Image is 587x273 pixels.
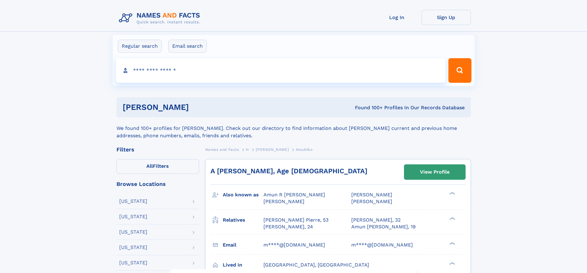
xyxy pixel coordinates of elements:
div: [US_STATE] [119,245,147,250]
div: ❯ [448,216,455,220]
a: [PERSON_NAME] [256,146,289,153]
span: Atsuhiko [296,147,313,152]
div: [US_STATE] [119,230,147,235]
a: A [PERSON_NAME], Age [DEMOGRAPHIC_DATA] [210,167,367,175]
span: [GEOGRAPHIC_DATA], [GEOGRAPHIC_DATA] [263,262,369,268]
div: ❯ [448,261,455,265]
a: Amun [PERSON_NAME], 19 [351,223,416,230]
a: Sign Up [422,10,471,25]
div: Found 100+ Profiles In Our Records Database [272,104,465,111]
div: [US_STATE] [119,199,147,204]
h3: Also known as [223,190,263,200]
h3: Email [223,240,263,250]
button: Search Button [448,58,471,83]
span: [PERSON_NAME] [263,199,304,204]
label: Email search [168,40,207,53]
img: Logo Names and Facts [116,10,205,26]
h1: [PERSON_NAME] [123,103,272,111]
div: ❯ [448,241,455,245]
span: All [146,163,153,169]
div: Browse Locations [116,181,199,187]
div: Filters [116,147,199,152]
div: View Profile [420,165,450,179]
h3: Lived in [223,260,263,270]
label: Regular search [118,40,162,53]
a: H [246,146,249,153]
div: [US_STATE] [119,214,147,219]
span: H [246,147,249,152]
span: [PERSON_NAME] [351,192,392,198]
label: Filters [116,159,199,174]
a: [PERSON_NAME], 24 [263,223,313,230]
a: Log In [372,10,422,25]
span: [PERSON_NAME] [351,199,392,204]
a: View Profile [404,165,465,179]
a: [PERSON_NAME] Pierre, 53 [263,217,328,223]
div: [US_STATE] [119,260,147,265]
input: search input [116,58,446,83]
span: Amun R [PERSON_NAME] [263,192,325,198]
span: [PERSON_NAME] [256,147,289,152]
a: Names and Facts [205,146,239,153]
a: [PERSON_NAME], 32 [351,217,401,223]
div: We found 100+ profiles for [PERSON_NAME]. Check out our directory to find information about [PERS... [116,117,471,139]
div: ❯ [448,191,455,195]
h3: Relatives [223,215,263,225]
